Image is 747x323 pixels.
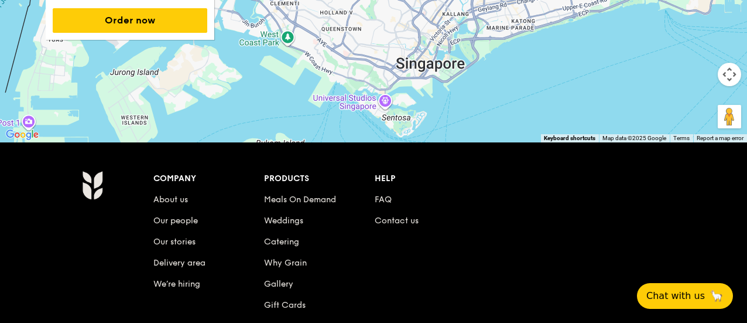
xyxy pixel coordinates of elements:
button: Keyboard shortcuts [544,134,595,142]
button: Chat with us🦙 [637,283,733,309]
a: Open this area in Google Maps (opens a new window) [3,127,42,142]
a: Our stories [153,237,196,247]
a: We’re hiring [153,279,200,289]
a: Terms [673,135,690,141]
button: Map camera controls [718,63,741,86]
span: Map data ©2025 Google [602,135,666,141]
a: Meals On Demand [264,195,336,205]
a: Our people [153,216,198,226]
a: Delivery area [153,258,205,268]
img: Grain [82,171,102,200]
div: Help [375,171,485,187]
button: Drag Pegman onto the map to open Street View [718,105,741,128]
img: Google [3,127,42,142]
button: Order now [53,8,207,33]
a: Why Grain [264,258,307,268]
span: Chat with us [646,289,705,303]
a: Gift Cards [264,300,306,310]
div: Products [264,171,375,187]
a: Weddings [264,216,303,226]
a: Catering [264,237,299,247]
div: Company [153,171,264,187]
a: FAQ [375,195,392,205]
a: Gallery [264,279,293,289]
span: 🦙 [710,289,724,303]
a: About us [153,195,188,205]
a: Contact us [375,216,419,226]
a: Report a map error [697,135,743,141]
a: Order now [53,16,207,26]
